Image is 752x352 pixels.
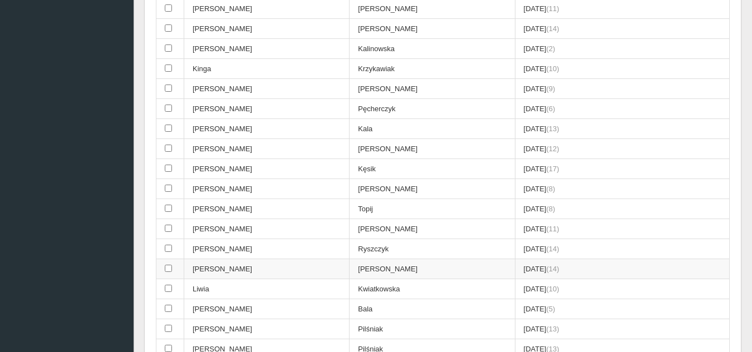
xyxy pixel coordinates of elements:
span: (10) [546,65,559,73]
td: [PERSON_NAME] [184,139,350,159]
td: [DATE] [515,59,729,79]
td: Bala [350,299,515,319]
span: (17) [546,165,559,173]
td: [DATE] [515,239,729,259]
td: [PERSON_NAME] [184,199,350,219]
td: Kwiatkowska [350,279,515,299]
td: [PERSON_NAME] [184,119,350,139]
span: (6) [546,105,555,113]
td: [PERSON_NAME] [184,179,350,199]
td: Pęcherczyk [350,99,515,119]
span: (10) [546,285,559,293]
span: (14) [546,24,559,33]
td: [PERSON_NAME] [350,79,515,99]
span: (9) [546,85,555,93]
td: [PERSON_NAME] [184,79,350,99]
td: [DATE] [515,199,729,219]
td: Kinga [184,59,350,79]
span: (11) [546,4,559,13]
td: [DATE] [515,319,729,339]
span: (13) [546,125,559,133]
td: [DATE] [515,179,729,199]
td: [DATE] [515,159,729,179]
td: [DATE] [515,259,729,279]
td: [PERSON_NAME] [184,259,350,279]
td: [PERSON_NAME] [350,219,515,239]
td: Liwia [184,279,350,299]
td: [PERSON_NAME] [184,299,350,319]
span: (13) [546,325,559,333]
span: (12) [546,145,559,153]
td: [PERSON_NAME] [184,239,350,259]
td: [PERSON_NAME] [350,19,515,39]
td: [PERSON_NAME] [350,259,515,279]
td: [PERSON_NAME] [184,99,350,119]
td: [PERSON_NAME] [350,139,515,159]
td: Topij [350,199,515,219]
td: [DATE] [515,219,729,239]
td: [DATE] [515,299,729,319]
span: (14) [546,245,559,253]
td: Pilśniak [350,319,515,339]
td: [PERSON_NAME] [184,19,350,39]
td: [PERSON_NAME] [184,319,350,339]
span: (8) [546,205,555,213]
td: [DATE] [515,19,729,39]
td: [PERSON_NAME] [184,219,350,239]
td: Ryszczyk [350,239,515,259]
td: [DATE] [515,279,729,299]
td: [DATE] [515,139,729,159]
td: Kęsik [350,159,515,179]
td: [DATE] [515,119,729,139]
span: (5) [546,305,555,313]
span: (2) [546,44,555,53]
span: (11) [546,225,559,233]
td: [DATE] [515,79,729,99]
td: [PERSON_NAME] [184,159,350,179]
td: Kalinowska [350,39,515,59]
td: [PERSON_NAME] [184,39,350,59]
td: [DATE] [515,39,729,59]
span: (8) [546,185,555,193]
td: [PERSON_NAME] [350,179,515,199]
span: (14) [546,265,559,273]
td: Krzykawiak [350,59,515,79]
td: [DATE] [515,99,729,119]
td: Kala [350,119,515,139]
